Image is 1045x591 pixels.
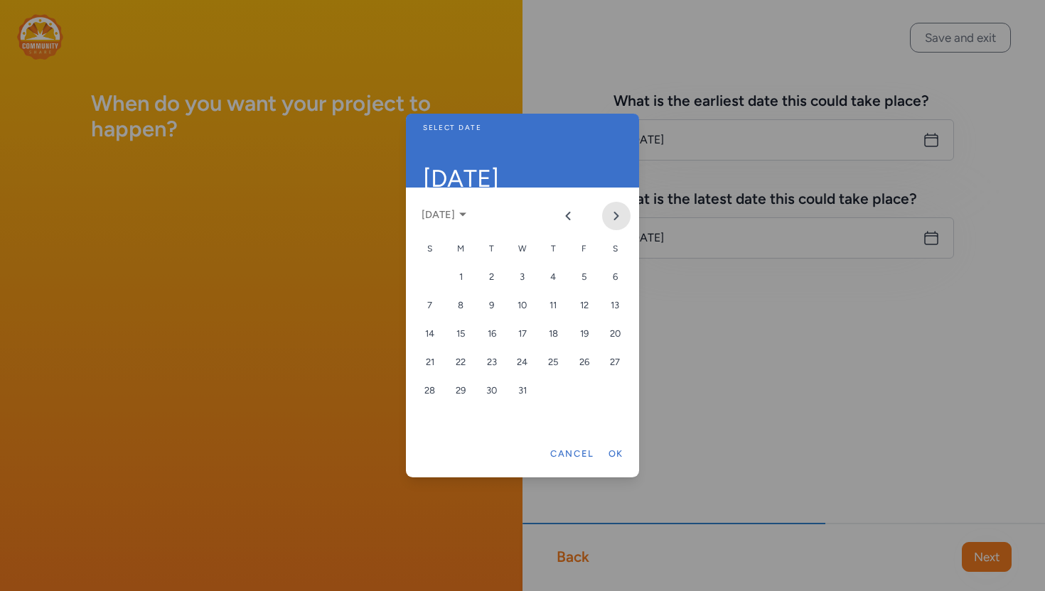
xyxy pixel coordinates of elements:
[476,234,507,263] th: Tuesday
[417,378,443,403] div: 28
[554,202,582,230] button: Previous month
[479,293,505,318] div: 9
[510,264,535,290] div: 3
[572,264,597,290] div: 5
[600,291,631,320] td: Sat Dec 13 2025 00:00:00 GMT-0700 (Mountain Standard Time)
[602,264,628,290] div: 6
[448,321,473,347] div: 15
[476,263,507,291] td: Tue Dec 02 2025 00:00:00 GMT-0700 (Mountain Standard Time)
[448,349,473,375] div: 22
[423,119,622,136] span: Select date
[601,440,631,468] button: Confirm selection
[572,293,597,318] div: 12
[445,376,476,405] td: Mon Dec 29 2025 00:00:00 GMT-0700 (Mountain Standard Time)
[414,376,445,405] td: Sun Dec 28 2025 00:00:00 GMT-0700 (Mountain Standard Time)
[414,320,445,348] td: Sun Dec 14 2025 00:00:00 GMT-0700 (Mountain Standard Time)
[445,291,476,320] td: Mon Dec 08 2025 00:00:00 GMT-0700 (Mountain Standard Time)
[569,263,599,291] td: Fri Dec 05 2025 00:00:00 GMT-0700 (Mountain Standard Time)
[414,291,445,320] td: Sun Dec 07 2025 00:00:00 GMT-0700 (Mountain Standard Time)
[414,195,476,234] button: Choose year and month
[476,376,507,405] td: Tue Dec 30 2025 00:00:00 GMT-0700 (Mountain Standard Time)
[476,320,507,348] td: Tue Dec 16 2025 00:00:00 GMT-0700 (Mountain Standard Time)
[479,378,505,403] div: 30
[572,349,597,375] div: 26
[507,263,537,291] td: Wed Dec 03 2025 00:00:00 GMT-0700 (Mountain Standard Time)
[602,293,628,318] div: 13
[510,321,535,347] div: 17
[507,320,537,348] td: Wed Dec 17 2025 00:00:00 GMT-0700 (Mountain Standard Time)
[600,234,631,263] th: Saturday
[600,348,631,376] td: Sat Dec 27 2025 00:00:00 GMT-0700 (Mountain Standard Time)
[569,320,599,348] td: Fri Dec 19 2025 00:00:00 GMT-0700 (Mountain Standard Time)
[602,321,628,347] div: 20
[538,320,569,348] td: Thu Dec 18 2025 00:00:00 GMT-0700 (Mountain Standard Time)
[448,293,473,318] div: 8
[538,263,569,291] td: Thu Dec 04 2025 00:00:00 GMT-0700 (Mountain Standard Time)
[448,378,473,403] div: 29
[602,202,631,230] button: Next month
[572,321,597,347] div: 19
[476,291,507,320] td: Tue Dec 09 2025 00:00:00 GMT-0700 (Mountain Standard Time)
[445,234,476,263] th: Monday
[417,293,443,318] div: 7
[445,263,476,291] td: Mon Dec 01 2025 00:00:00 GMT-0700 (Mountain Standard Time)
[569,348,599,376] td: Fri Dec 26 2025 00:00:00 GMT-0700 (Mountain Standard Time)
[479,349,505,375] div: 23
[507,348,537,376] td: Wed Dec 24 2025 00:00:00 GMT-0700 (Mountain Standard Time)
[569,234,599,263] th: Friday
[510,378,535,403] div: 31
[414,348,445,376] td: Sun Dec 21 2025 00:00:00 GMT-0700 (Mountain Standard Time)
[540,321,566,347] div: 18
[600,320,631,348] td: Sat Dec 20 2025 00:00:00 GMT-0700 (Mountain Standard Time)
[602,349,628,375] div: 27
[538,348,569,376] td: Thu Dec 25 2025 00:00:00 GMT-0700 (Mountain Standard Time)
[414,234,445,263] th: Sunday
[448,264,473,290] div: 1
[543,440,601,468] button: Cancel selection
[423,170,622,188] span: [DATE]
[507,376,537,405] td: Wed Dec 31 2025 00:00:00 GMT-0700 (Mountain Standard Time)
[417,349,443,375] div: 21
[540,264,566,290] div: 4
[538,234,569,263] th: Thursday
[417,321,443,347] div: 14
[569,291,599,320] td: Fri Dec 12 2025 00:00:00 GMT-0700 (Mountain Standard Time)
[479,321,505,347] div: 16
[540,293,566,318] div: 11
[510,293,535,318] div: 10
[445,348,476,376] td: Mon Dec 22 2025 00:00:00 GMT-0700 (Mountain Standard Time)
[600,263,631,291] td: Sat Dec 06 2025 00:00:00 GMT-0700 (Mountain Standard Time)
[479,264,505,290] div: 2
[540,349,566,375] div: 25
[507,291,537,320] td: Wed Dec 10 2025 00:00:00 GMT-0700 (Mountain Standard Time)
[445,320,476,348] td: Mon Dec 15 2025 00:00:00 GMT-0700 (Mountain Standard Time)
[510,349,535,375] div: 24
[538,291,569,320] td: Thu Dec 11 2025 00:00:00 GMT-0700 (Mountain Standard Time)
[476,348,507,376] td: Tue Dec 23 2025 00:00:00 GMT-0700 (Mountain Standard Time)
[507,234,537,263] th: Wednesday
